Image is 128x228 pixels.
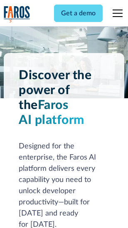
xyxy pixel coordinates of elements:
[108,3,124,23] div: menu
[4,6,30,23] img: Logo of the analytics and reporting company Faros.
[19,99,84,126] span: Faros AI platform
[19,68,109,128] h1: Discover the power of the
[54,5,103,22] a: Get a demo
[4,6,30,23] a: home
